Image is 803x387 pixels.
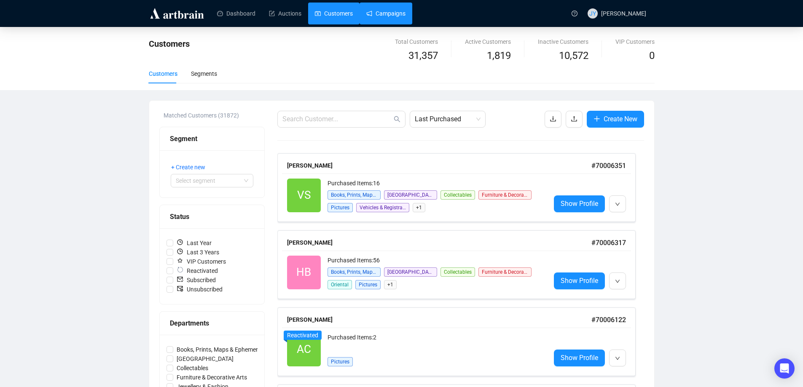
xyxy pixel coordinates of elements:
span: [GEOGRAPHIC_DATA] [384,267,437,277]
span: HB [296,264,311,281]
span: search [394,116,400,123]
a: [PERSON_NAME]#70006122ACReactivatedPurchased Items:2PicturesShow Profile [277,307,644,376]
span: Pictures [328,203,353,212]
span: # 70006351 [591,162,626,170]
span: # 70006317 [591,239,626,247]
div: Segment [170,133,254,144]
span: 10,572 [559,48,588,64]
a: Show Profile [554,350,605,366]
span: Books, Prints, Maps & Ephemera [328,190,381,200]
span: Furniture & Decorative Arts [478,190,532,200]
span: Furniture & Decorative Arts [173,373,250,382]
span: 31,357 [408,48,438,64]
span: + Create new [171,163,205,172]
span: Pictures [328,357,353,366]
div: Segments [191,69,217,78]
div: [PERSON_NAME] [287,315,591,324]
div: Purchased Items: 2 [328,333,544,350]
span: Last Purchased [415,111,481,127]
a: [PERSON_NAME]#70006317HBPurchased Items:56Books, Prints, Maps & Ephemera[GEOGRAPHIC_DATA]Collecta... [277,230,644,299]
a: Auctions [269,3,301,24]
input: Search Customer... [282,114,392,124]
span: AC [297,341,311,358]
span: [GEOGRAPHIC_DATA] [384,190,437,200]
span: down [615,279,620,284]
span: Unsubscribed [173,285,226,294]
span: down [615,202,620,207]
a: Customers [315,3,353,24]
span: down [615,356,620,361]
span: Furniture & Decorative Arts [478,267,532,277]
span: Reactivated [173,266,221,275]
span: + 1 [384,280,397,289]
span: VS [297,187,311,204]
a: Dashboard [217,3,255,24]
div: [PERSON_NAME] [287,238,591,247]
span: Vehicles & Registration Numbers [356,203,409,212]
div: Total Customers [395,37,438,46]
div: Customers [149,69,177,78]
span: [GEOGRAPHIC_DATA] [173,354,237,363]
span: + 1 [413,203,425,212]
span: download [550,115,556,122]
span: [PERSON_NAME] [601,10,646,17]
a: Show Profile [554,272,605,289]
div: Active Customers [465,37,511,46]
span: Subscribed [173,275,219,285]
div: Purchased Items: 56 [328,256,544,266]
span: Oriental [328,280,352,289]
span: Books, Prints, Maps & Ephemera [173,345,265,354]
span: 0 [649,50,655,61]
span: Create New [604,114,637,124]
span: # 70006122 [591,316,626,324]
span: Collectables [440,267,475,277]
img: logo [149,7,205,20]
div: Inactive Customers [538,37,588,46]
span: Show Profile [561,352,598,363]
span: Reactivated [287,332,318,339]
span: Collectables [440,190,475,200]
span: Last 3 Years [173,248,223,257]
span: JY [589,9,596,18]
span: Customers [149,39,190,49]
span: upload [571,115,577,122]
div: Status [170,211,254,222]
span: question-circle [572,11,577,16]
span: Last Year [173,238,215,248]
button: Create New [587,111,644,128]
a: Campaigns [366,3,406,24]
div: [PERSON_NAME] [287,161,591,170]
span: 1,819 [487,48,511,64]
span: Collectables [173,363,212,373]
div: Purchased Items: 16 [328,179,544,189]
button: + Create new [171,160,212,174]
span: Show Profile [561,198,598,209]
div: Departments [170,318,254,328]
span: Show Profile [561,275,598,286]
span: Pictures [355,280,381,289]
span: plus [594,115,600,122]
div: Matched Customers (31872) [164,111,265,120]
a: Show Profile [554,195,605,212]
span: VIP Customers [173,257,229,266]
div: Open Intercom Messenger [774,358,795,379]
div: VIP Customers [615,37,655,46]
a: [PERSON_NAME]#70006351VSPurchased Items:16Books, Prints, Maps & Ephemera[GEOGRAPHIC_DATA]Collecta... [277,153,644,222]
span: Books, Prints, Maps & Ephemera [328,267,381,277]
